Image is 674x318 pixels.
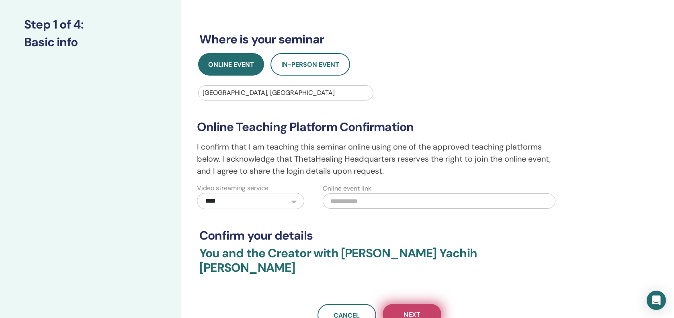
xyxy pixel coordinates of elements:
[281,60,339,69] span: In-Person Event
[198,53,264,76] button: Online Event
[197,183,268,193] label: Video streaming service
[197,120,562,134] h3: Online Teaching Platform Confirmation
[24,17,157,32] h3: Step 1 of 4 :
[199,246,559,285] h3: You and the Creator with [PERSON_NAME] Yachih [PERSON_NAME]
[208,60,254,69] span: Online Event
[199,32,559,47] h3: Where is your seminar
[323,184,371,193] label: Online event link
[270,53,350,76] button: In-Person Event
[197,141,562,177] p: I confirm that I am teaching this seminar online using one of the approved teaching platforms bel...
[199,228,559,243] h3: Confirm your details
[24,35,157,49] h3: Basic info
[647,291,666,310] div: Open Intercom Messenger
